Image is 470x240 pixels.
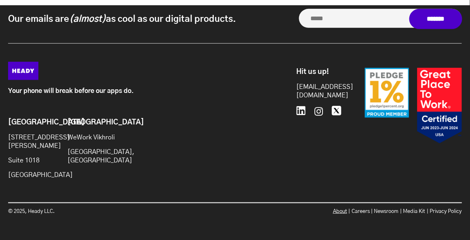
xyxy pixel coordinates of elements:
p: Your phone will break before our apps do. [8,87,260,95]
p: [GEOGRAPHIC_DATA] [8,171,61,179]
a: Privacy Policy [430,209,462,214]
p: [GEOGRAPHIC_DATA], [GEOGRAPHIC_DATA] [67,148,120,165]
p: WeWork Vikhroli [67,133,120,142]
a: Careers [352,209,370,214]
img: Heady_Logo_Web-01 (1) [8,62,38,80]
a: Media Kit [403,209,426,214]
a: About [333,209,347,214]
p: Suite 1018 [8,156,61,165]
i: (almost) [69,15,106,23]
h6: Hit us up! [296,68,345,77]
a: [EMAIL_ADDRESS][DOMAIN_NAME] [296,83,345,100]
p: [STREET_ADDRESS][PERSON_NAME] [8,133,61,150]
p: Our emails are as cool as our digital products. [8,13,236,25]
img: Badges-24 [365,68,462,143]
p: © 2025, Heady LLC. [8,207,235,216]
h6: [GEOGRAPHIC_DATA] [8,118,61,127]
h6: [GEOGRAPHIC_DATA] [67,118,120,127]
a: Newsroom [374,209,399,214]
